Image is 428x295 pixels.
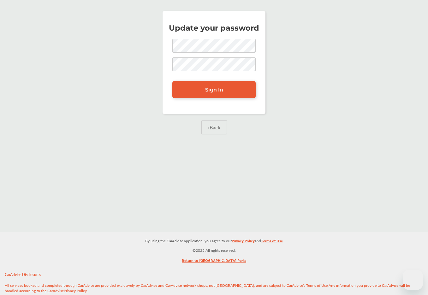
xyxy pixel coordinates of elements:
[182,257,246,267] a: Return to [GEOGRAPHIC_DATA] Perks
[201,120,227,134] a: ‹Back
[261,237,283,247] a: Terms of Use
[403,270,423,290] iframe: Button to launch messaging window
[205,87,223,93] span: Sign In
[232,237,255,247] a: Privacy Policy
[169,25,259,31] p: Update your password
[172,81,256,98] a: Sign In
[5,272,41,277] strong: CarAdvise Disclosures
[306,283,329,291] a: Terms of Use.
